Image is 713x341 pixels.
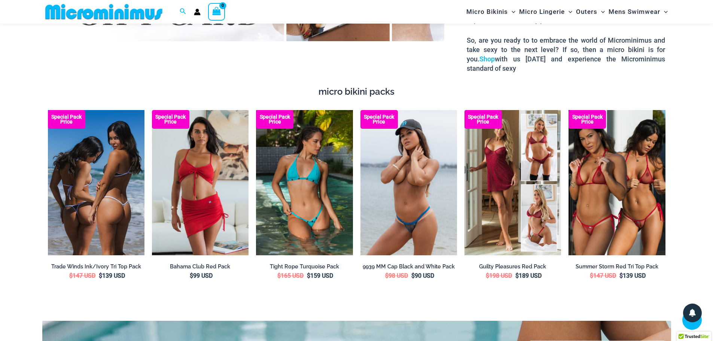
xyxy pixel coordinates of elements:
img: MM SHOP LOGO FLAT [42,3,165,20]
img: Rebel Cap BlackElectric Blue 9939 Cap 07 [360,110,457,255]
span: $ [619,272,623,279]
a: Summer Storm Red Tri Top Pack F Summer Storm Red Tri Top Pack BSummer Storm Red Tri Top Pack B [569,110,665,255]
a: Guilty Pleasures Red Pack [464,263,561,270]
img: Guilty Pleasures Red Collection Pack F [464,110,561,255]
a: Top Bum Pack Top Bum Pack bTop Bum Pack b [48,110,144,255]
span: Menu Toggle [597,2,605,21]
span: Menu Toggle [660,2,668,21]
b: Special Pack Price [360,115,398,124]
span: $ [590,272,593,279]
a: Summer Storm Red Tri Top Pack [569,263,665,270]
b: Special Pack Price [256,115,293,124]
bdi: 90 USD [411,272,434,279]
span: $ [307,272,310,279]
a: Shop [479,55,495,63]
a: OutersMenu ToggleMenu Toggle [574,2,607,21]
span: Mens Swimwear [609,2,660,21]
span: Menu Toggle [508,2,515,21]
span: Outers [576,2,597,21]
b: Special Pack Price [48,115,85,124]
a: Guilty Pleasures Red Collection Pack F Guilty Pleasures Red Collection Pack BGuilty Pleasures Red... [464,110,561,255]
span: $ [486,272,489,279]
span: $ [190,272,193,279]
img: Bahama Club Red 9170 Crop Top 5404 Skirt 01 [152,110,249,255]
a: Micro BikinisMenu ToggleMenu Toggle [464,2,517,21]
bdi: 147 USD [590,272,616,279]
b: Special Pack Price [464,115,502,124]
span: Micro Lingerie [519,2,565,21]
img: Summer Storm Red Tri Top Pack F [569,110,665,255]
bdi: 139 USD [619,272,646,279]
bdi: 98 USD [385,272,408,279]
span: $ [69,272,73,279]
img: Top Bum Pack b [48,110,144,255]
a: Trade Winds Ink/Ivory Tri Top Pack [48,263,144,270]
p: So, are you ready to to embrace the world of Microminimus and take sexy to the next level? If so,... [467,36,665,73]
a: View Shopping Cart, empty [208,3,225,20]
bdi: 165 USD [277,272,304,279]
bdi: 139 USD [99,272,125,279]
span: $ [277,272,281,279]
bdi: 99 USD [190,272,213,279]
b: Special Pack Price [152,115,189,124]
a: Account icon link [194,9,201,15]
span: $ [99,272,102,279]
a: 9939 MM Cap Black and White Pack [360,263,457,270]
a: Bahama Club Red 9170 Crop Top 5404 Skirt 01 Bahama Club Red 9170 Crop Top 5404 Skirt 05Bahama Clu... [152,110,249,255]
bdi: 159 USD [307,272,333,279]
a: Rebel Cap BlackElectric Blue 9939 Cap 07 Rebel Cap WhiteElectric Blue 9939 Cap 07Rebel Cap WhiteE... [360,110,457,255]
a: Search icon link [180,7,186,16]
a: Bahama Club Red Pack [152,263,249,270]
span: $ [385,272,389,279]
bdi: 198 USD [486,272,512,279]
b: Special Pack Price [569,115,606,124]
a: Mens SwimwearMenu ToggleMenu Toggle [607,2,670,21]
h4: micro bikini packs [48,86,665,97]
span: $ [515,272,519,279]
a: Tight Rope Turquoise Pack [256,263,353,270]
span: Menu Toggle [565,2,572,21]
img: Tight Rope Turquoise 319 Tri Top 4228 Thong Bottom 02 [256,110,353,255]
nav: Site Navigation [463,1,671,22]
span: $ [411,272,415,279]
a: Tight Rope Turquoise 319 Tri Top 4228 Thong Bottom 02 Tight Rope Turquoise 319 Tri Top 4228 Thong... [256,110,353,255]
span: Micro Bikinis [466,2,508,21]
bdi: 147 USD [69,272,95,279]
a: Micro LingerieMenu ToggleMenu Toggle [517,2,574,21]
bdi: 189 USD [515,272,542,279]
